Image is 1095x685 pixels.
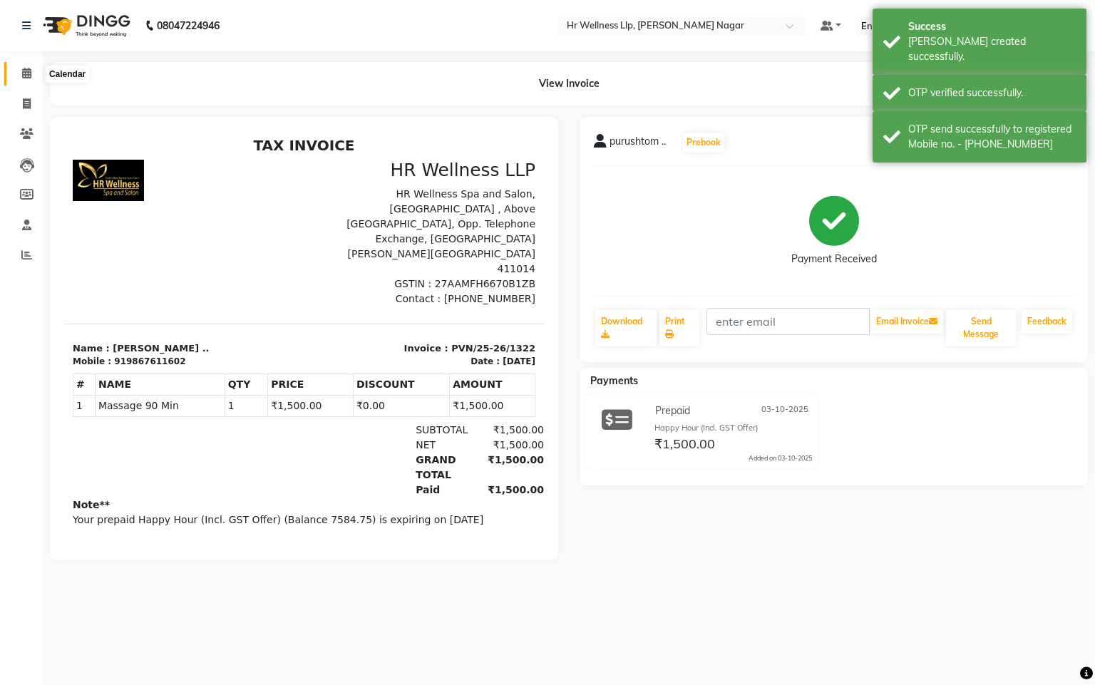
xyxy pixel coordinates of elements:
[908,86,1076,101] div: OTP verified successfully.
[411,351,480,366] div: ₹1,500.00
[249,29,472,50] h3: HR Wellness LLP
[249,145,472,160] p: GSTIN : 27AAMFH6670B1ZB
[249,56,472,145] p: HR Wellness Spa and Salon, [GEOGRAPHIC_DATA] , Above [GEOGRAPHIC_DATA], Opp. Telephone Exchange, ...
[908,122,1076,152] div: OTP send successfully to registered Mobile no. - 919867611602
[204,243,289,264] th: PRICE
[654,422,812,434] div: Happy Hour (Incl. GST Offer)
[870,309,943,334] button: Email Invoice
[590,374,638,387] span: Payments
[9,6,471,23] h2: TAX INVOICE
[654,436,715,455] span: ₹1,500.00
[406,224,436,237] div: Date :
[31,243,160,264] th: NAME
[1022,309,1072,334] a: Feedback
[655,403,690,418] span: Prepaid
[249,160,472,175] p: Contact : [PHONE_NUMBER]
[50,62,1088,105] div: View Invoice
[908,34,1076,64] div: Bill created successfully.
[659,309,699,346] a: Print
[9,224,47,237] div: Mobile :
[411,321,480,351] div: ₹1,500.00
[386,243,471,264] th: AMOUNT
[438,224,471,237] div: [DATE]
[204,264,289,286] td: ₹1,500.00
[791,252,877,267] div: Payment Received
[50,224,121,237] div: 919867611602
[683,133,724,153] button: Prebook
[343,307,411,321] div: NET
[46,66,89,83] div: Calendar
[289,243,385,264] th: DISCOUNT
[749,453,812,463] div: Added on 03-10-2025
[36,6,134,46] img: logo
[289,264,385,286] td: ₹0.00
[908,19,1076,34] div: Success
[706,308,870,335] input: enter email
[411,307,480,321] div: ₹1,500.00
[946,309,1016,346] button: Send Message
[386,264,471,286] td: ₹1,500.00
[34,267,158,282] span: Massage 90 Min
[160,243,204,264] th: QTY
[160,264,204,286] td: 1
[9,381,471,396] p: Your prepaid Happy Hour (Incl. GST Offer) (Balance 7584.75) is expiring on [DATE]
[343,351,411,366] div: Paid
[343,321,411,351] div: GRAND TOTAL
[343,292,411,307] div: SUBTOTAL
[157,6,220,46] b: 08047224946
[9,210,232,225] p: Name : [PERSON_NAME] ..
[411,292,480,307] div: ₹1,500.00
[610,134,666,154] span: purushtom ..
[595,309,657,346] a: Download
[9,243,31,264] th: #
[249,210,472,225] p: Invoice : PVN/25-26/1322
[9,264,31,286] td: 1
[761,403,808,418] span: 03-10-2025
